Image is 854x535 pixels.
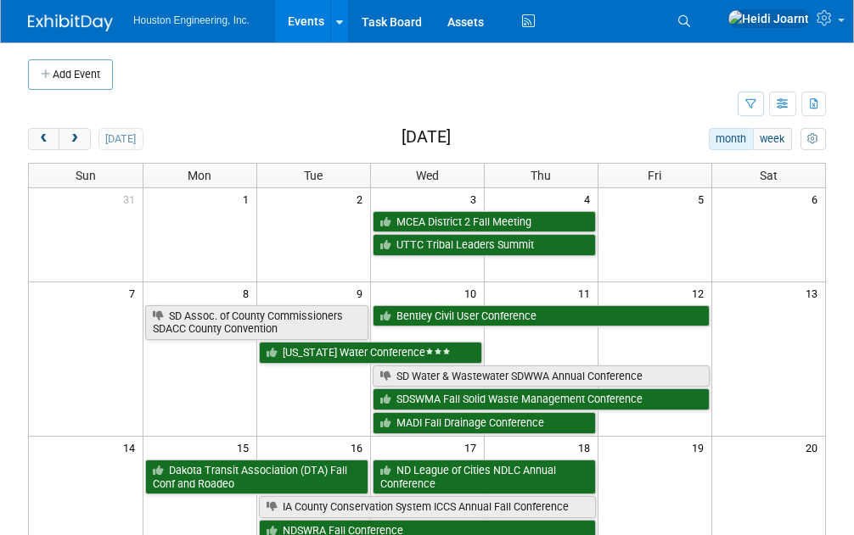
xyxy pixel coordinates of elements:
span: 1 [241,188,256,209]
span: 18 [576,437,598,458]
button: myCustomButton [801,128,826,150]
span: Mon [188,169,211,182]
i: Personalize Calendar [807,134,818,145]
span: Wed [416,169,439,182]
a: Bentley Civil User Conference [373,305,710,327]
button: Add Event [28,59,113,90]
span: 14 [121,437,143,458]
span: 6 [810,188,825,209]
span: 20 [804,437,825,458]
span: 9 [355,282,370,304]
span: Fri [648,169,661,182]
span: 5 [696,188,711,209]
a: IA County Conservation System ICCS Annual Fall Conference [259,496,596,518]
span: 8 [241,282,256,304]
span: Houston Engineering, Inc. [133,14,250,26]
button: month [709,128,754,150]
button: week [753,128,792,150]
span: Sat [760,169,778,182]
a: Dakota Transit Association (DTA) Fall Conf and Roadeo [145,460,368,494]
span: 7 [127,282,143,304]
span: 17 [463,437,484,458]
a: SD Water & Wastewater SDWWA Annual Conference [373,365,710,387]
a: SDSWMA Fall Solid Waste Management Conference [373,388,710,410]
span: 12 [690,282,711,304]
span: 13 [804,282,825,304]
span: 10 [463,282,484,304]
span: 15 [235,437,256,458]
button: next [59,128,90,150]
span: 16 [349,437,370,458]
button: [DATE] [98,128,143,150]
h2: [DATE] [402,128,451,147]
a: [US_STATE] Water Conference [259,342,482,364]
a: UTTC Tribal Leaders Summit [373,234,596,256]
a: MADI Fall Drainage Conference [373,412,596,434]
a: SD Assoc. of County Commissioners SDACC County Convention [145,305,368,340]
a: ND League of Cities NDLC Annual Conference [373,460,596,494]
span: 19 [690,437,711,458]
a: MCEA District 2 Fall Meeting [373,211,596,233]
span: 4 [582,188,598,209]
span: Thu [531,169,551,182]
span: Sun [76,169,96,182]
span: Tue [304,169,323,182]
img: ExhibitDay [28,14,113,31]
span: 11 [576,282,598,304]
span: 3 [469,188,484,209]
img: Heidi Joarnt [728,9,810,28]
button: prev [28,128,59,150]
span: 2 [355,188,370,209]
span: 31 [121,188,143,209]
